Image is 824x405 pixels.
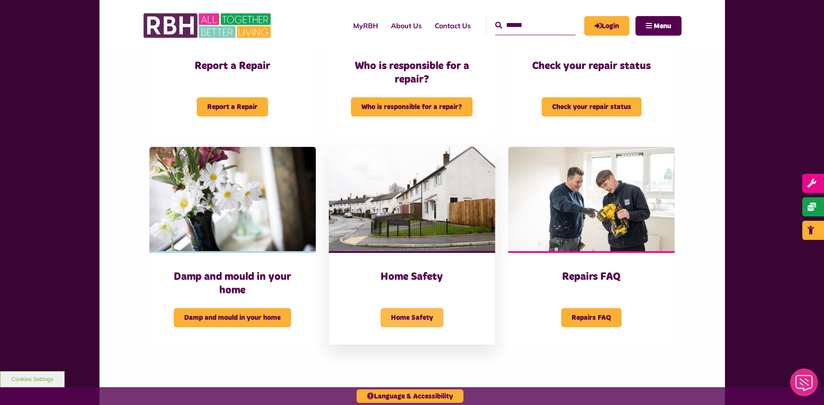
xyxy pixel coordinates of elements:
[346,60,478,86] h3: Who is responsible for a repair?
[149,147,316,345] a: Damp and mould in your home Damp and mould in your home
[526,60,657,73] h3: Check your repair status
[149,147,316,251] img: Flowers on window sill
[174,308,291,327] span: Damp and mould in your home
[351,97,473,116] span: Who is responsible for a repair?
[654,23,671,30] span: Menu
[428,14,477,37] a: Contact Us
[508,147,675,251] img: SAZMEDIA RBH 23FEB2024 77
[508,147,675,345] a: Repairs FAQ Repairs FAQ
[542,97,642,116] span: Check your repair status
[526,270,657,284] h3: Repairs FAQ
[561,308,622,327] span: Repairs FAQ
[584,16,629,36] a: MyRBH
[167,270,298,297] h3: Damp and mould in your home
[329,147,495,345] a: Home Safety Home Safety
[329,147,495,251] img: SAZMEDIA RBH 22FEB24 103
[197,97,268,116] span: Report a Repair
[347,14,384,37] a: MyRBH
[381,308,443,327] span: Home Safety
[785,366,824,405] iframe: Netcall Web Assistant for live chat
[346,270,478,284] h3: Home Safety
[495,16,576,35] input: Search
[635,16,682,36] button: Navigation
[167,60,298,73] h3: Report a Repair
[143,9,273,43] img: RBH
[357,389,463,403] button: Language & Accessibility
[384,14,428,37] a: About Us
